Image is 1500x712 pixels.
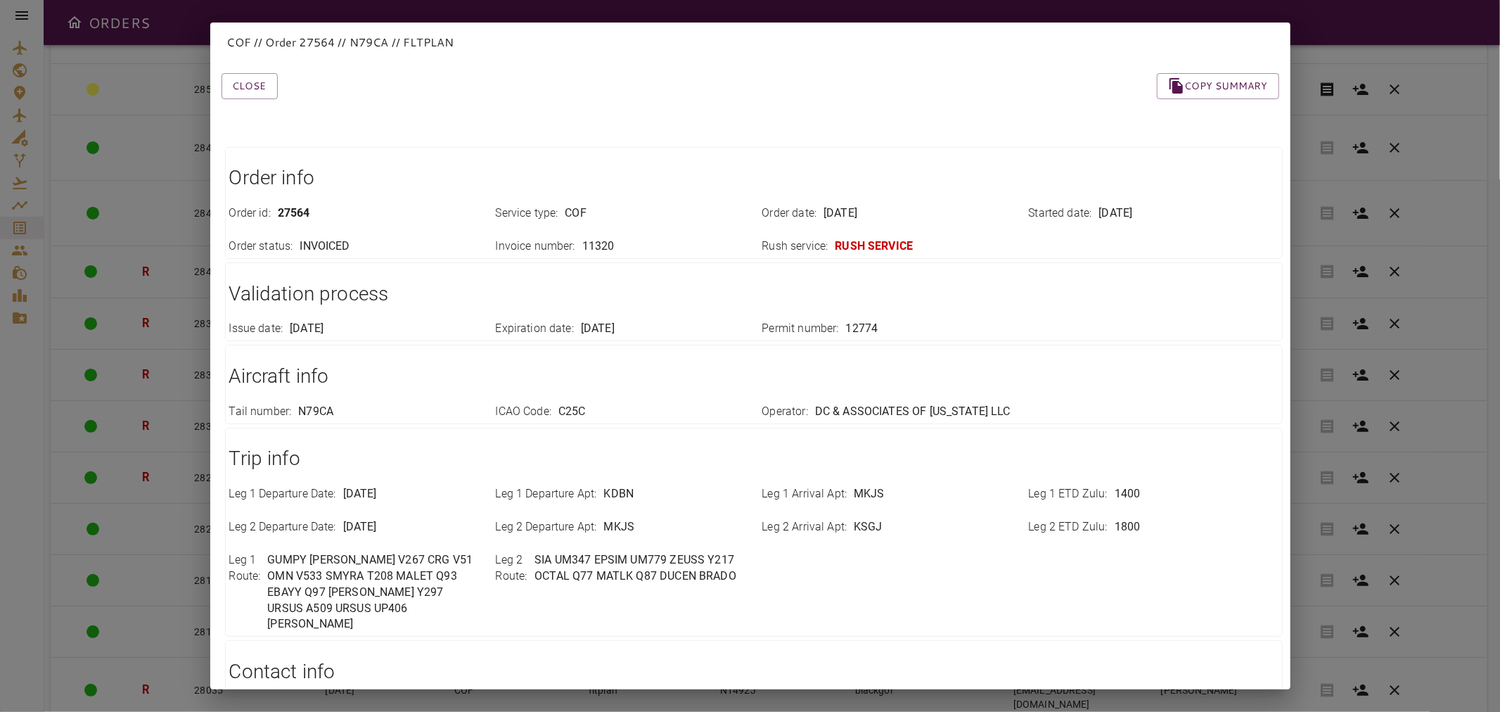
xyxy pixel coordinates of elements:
p: [DATE] [343,519,377,535]
p: Leg 2 Departure Date : [229,519,336,535]
p: [DATE] [290,321,323,337]
p: Order id : [229,205,271,222]
p: Tail number : [229,404,292,420]
p: Leg 2 Arrival Apt : [762,519,847,535]
p: Leg 1 Route : [229,552,261,632]
p: KSGJ [854,519,883,535]
p: Leg 1 ETD Zulu : [1029,486,1108,502]
p: COF // Order 27564 // N79CA // FLTPLAN [227,34,1274,51]
button: Close [222,73,278,99]
p: 1400 [1115,486,1141,502]
p: [DATE] [581,321,615,337]
p: Invoice number : [496,239,575,255]
p: DC & ASSOCIATES OF [US_STATE] LLC [815,404,1011,420]
p: KDBN [604,486,634,502]
p: Service type : [496,205,558,222]
p: ICAO Code : [496,404,552,420]
p: Leg 2 Departure Apt : [496,519,597,535]
p: Leg 2 Route : [496,552,528,585]
p: GUMPY [PERSON_NAME] V267 CRG V51 OMN V533 SMYRA T208 MALET Q93 EBAYY Q97 [PERSON_NAME] Y297 URSUS... [267,552,478,632]
p: Order date : [762,205,817,222]
h1: Order info [229,164,1278,192]
p: Rush service : [762,239,828,255]
p: [DATE] [823,205,857,222]
p: 1800 [1115,519,1141,535]
p: MKJS [854,486,885,502]
h1: Contact info [229,658,1278,686]
p: 27564 [278,205,310,222]
h1: Trip info [229,445,1278,473]
p: Leg 1 Departure Apt : [496,486,597,502]
p: [DATE] [1098,205,1132,222]
p: COF [565,205,586,222]
p: Permit number : [762,321,839,337]
p: Started date : [1029,205,1092,222]
p: MKJS [604,519,635,535]
p: 12774 [846,321,878,337]
p: Leg 2 ETD Zulu : [1029,519,1108,535]
h1: Aircraft info [229,362,1278,390]
p: Operator : [762,404,808,420]
p: SIA UM347 EPSIM UM779 ZEUSS Y217 OCTAL Q77 MATLK Q87 DUCEN BRADO [534,552,745,585]
p: INVOICED [300,239,350,255]
p: Order status : [229,239,293,255]
h1: Validation process [229,280,1278,308]
p: Leg 1 Arrival Apt : [762,486,847,502]
p: Issue date : [229,321,283,337]
p: [DATE] [343,486,377,502]
p: C25C [558,404,586,420]
p: Expiration date : [496,321,574,337]
p: Leg 1 Departure Date : [229,486,336,502]
p: RUSH SERVICE [835,239,913,255]
p: N79CA [298,404,333,420]
p: 11320 [582,239,615,255]
button: Copy summary [1157,73,1279,99]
